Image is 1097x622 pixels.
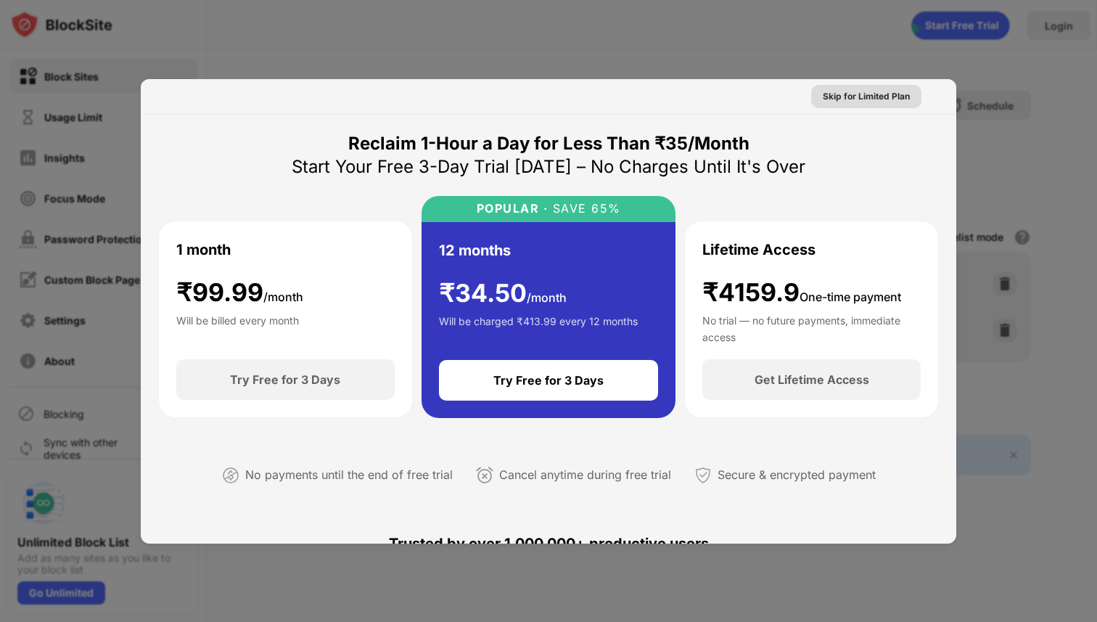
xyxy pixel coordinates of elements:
[694,467,712,484] img: secured-payment
[222,467,239,484] img: not-paying
[292,155,805,179] div: Start Your Free 3-Day Trial [DATE] – No Charges Until It's Over
[499,465,671,486] div: Cancel anytime during free trial
[230,372,340,387] div: Try Free for 3 Days
[176,278,303,308] div: ₹ 99.99
[176,313,299,342] div: Will be billed every month
[718,465,876,486] div: Secure & encrypted payment
[439,279,567,308] div: ₹ 34.50
[702,239,815,261] div: Lifetime Access
[263,290,303,304] span: /month
[477,202,548,216] div: POPULAR ·
[702,313,921,342] div: No trial — no future payments, immediate access
[702,278,901,308] div: ₹4159.9
[493,373,604,388] div: Try Free for 3 Days
[245,465,453,486] div: No payments until the end of free trial
[439,240,511,261] div: 12 months
[176,239,231,261] div: 1 month
[348,132,749,155] div: Reclaim 1-Hour a Day for Less Than ₹35/Month
[476,467,493,484] img: cancel-anytime
[527,290,567,305] span: /month
[548,202,621,216] div: SAVE 65%
[158,509,939,578] div: Trusted by over 1,000,000+ productive users
[823,89,910,104] div: Skip for Limited Plan
[800,290,901,304] span: One-time payment
[755,372,869,387] div: Get Lifetime Access
[439,314,638,343] div: Will be charged ₹413.99 every 12 months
